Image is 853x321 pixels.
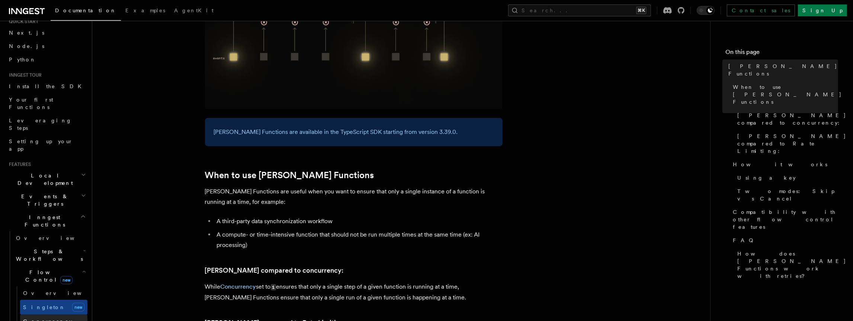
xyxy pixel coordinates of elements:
[733,83,842,106] span: When to use [PERSON_NAME] Functions
[9,43,44,49] span: Node.js
[737,187,838,202] span: Two modes: Skip vs Cancel
[6,72,42,78] span: Inngest tour
[20,300,87,315] a: Singletonnew
[51,2,121,21] a: Documentation
[23,290,100,296] span: Overview
[733,208,838,231] span: Compatibility with other flow control features
[121,2,170,20] a: Examples
[728,62,838,77] span: [PERSON_NAME] Functions
[730,158,838,171] a: How it works
[9,83,86,89] span: Install the SDK
[215,216,503,227] li: A third-party data synchronization workflow
[730,80,838,109] a: When to use [PERSON_NAME] Functions
[13,231,87,245] a: Overview
[20,286,87,300] a: Overview
[697,6,715,15] button: Toggle dark mode
[6,19,38,25] span: Quick start
[6,114,87,135] a: Leveraging Steps
[6,135,87,155] a: Setting up your app
[9,57,36,62] span: Python
[725,48,838,60] h4: On this page
[734,129,838,158] a: [PERSON_NAME] compared to Rate Limiting:
[6,190,87,211] button: Events & Triggers
[727,4,795,16] a: Contact sales
[6,53,87,66] a: Python
[16,235,93,241] span: Overview
[221,283,256,290] a: Concurrency
[13,266,87,286] button: Flow Controlnew
[737,132,846,155] span: [PERSON_NAME] compared to Rate Limiting:
[725,60,838,80] a: [PERSON_NAME] Functions
[737,250,846,280] span: How does [PERSON_NAME] Functions work with retries?
[6,211,87,231] button: Inngest Functions
[13,269,82,283] span: Flow Control
[205,265,344,276] a: [PERSON_NAME] compared to concurrency:
[6,93,87,114] a: Your first Functions
[6,214,80,228] span: Inngest Functions
[13,248,83,263] span: Steps & Workflows
[205,186,503,207] p: [PERSON_NAME] Functions are useful when you want to ensure that only a single instance of a funct...
[733,237,757,244] span: FAQ
[13,245,87,266] button: Steps & Workflows
[6,172,81,187] span: Local Development
[60,276,73,284] span: new
[271,284,276,290] code: 1
[9,118,72,131] span: Leveraging Steps
[734,184,838,205] a: Two modes: Skip vs Cancel
[9,97,53,110] span: Your first Functions
[508,4,651,16] button: Search...⌘K
[734,247,838,283] a: How does [PERSON_NAME] Functions work with retries?
[730,205,838,234] a: Compatibility with other flow control features
[737,174,796,182] span: Using a key
[9,30,44,36] span: Next.js
[205,170,374,180] a: When to use [PERSON_NAME] Functions
[734,109,838,129] a: [PERSON_NAME] compared to concurrency:
[215,229,503,250] li: A compute- or time-intensive function that should not be run multiple times at the same time (ex:...
[55,7,116,13] span: Documentation
[9,138,73,152] span: Setting up your app
[636,7,647,14] kbd: ⌘K
[125,7,165,13] span: Examples
[6,80,87,93] a: Install the SDK
[72,303,84,312] span: new
[6,161,31,167] span: Features
[170,2,218,20] a: AgentKit
[6,39,87,53] a: Node.js
[798,4,847,16] a: Sign Up
[214,127,494,137] p: [PERSON_NAME] Functions are available in the TypeScript SDK starting from version 3.39.0.
[730,234,838,247] a: FAQ
[737,112,846,126] span: [PERSON_NAME] compared to concurrency:
[733,161,827,168] span: How it works
[6,26,87,39] a: Next.js
[6,169,87,190] button: Local Development
[205,282,503,303] p: While set to ensures that only a single step of a given function is running at a time, [PERSON_NA...
[174,7,214,13] span: AgentKit
[23,304,65,310] span: Singleton
[734,171,838,184] a: Using a key
[6,193,81,208] span: Events & Triggers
